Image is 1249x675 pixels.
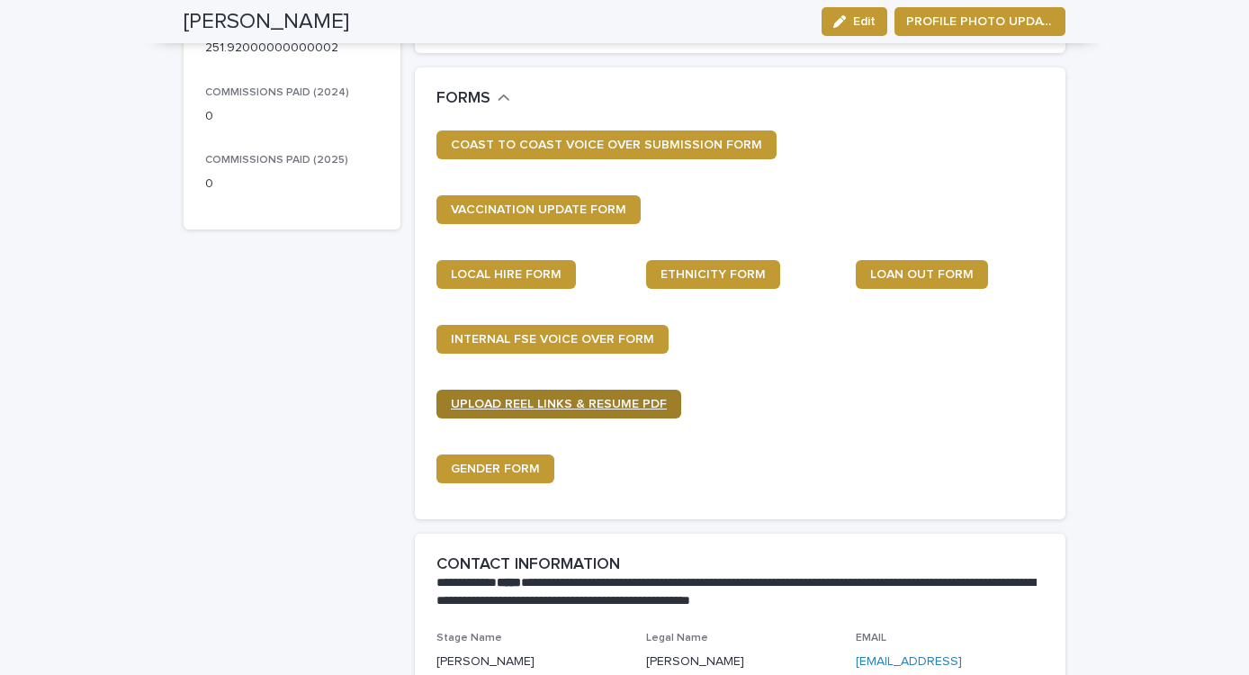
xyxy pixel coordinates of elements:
[906,13,1054,31] span: PROFILE PHOTO UPDATE
[856,260,988,289] a: LOAN OUT FORM
[436,652,624,671] p: [PERSON_NAME]
[436,260,576,289] a: LOCAL HIRE FORM
[436,89,490,109] h2: FORMS
[451,398,667,410] span: UPLOAD REEL LINKS & RESUME PDF
[205,175,379,193] p: 0
[205,39,379,58] p: 251.92000000000002
[436,555,620,575] h2: CONTACT INFORMATION
[856,633,886,643] span: EMAIL
[822,7,887,36] button: Edit
[205,107,379,126] p: 0
[451,463,540,475] span: GENDER FORM
[205,155,348,166] span: COMMISSIONS PAID (2025)
[436,633,502,643] span: Stage Name
[853,15,876,28] span: Edit
[451,333,654,346] span: INTERNAL FSE VOICE OVER FORM
[205,87,349,98] span: COMMISSIONS PAID (2024)
[436,454,554,483] a: GENDER FORM
[451,203,626,216] span: VACCINATION UPDATE FORM
[646,260,780,289] a: ETHNICITY FORM
[870,268,974,281] span: LOAN OUT FORM
[436,195,641,224] a: VACCINATION UPDATE FORM
[646,633,708,643] span: Legal Name
[894,7,1065,36] button: PROFILE PHOTO UPDATE
[436,325,669,354] a: INTERNAL FSE VOICE OVER FORM
[451,139,762,151] span: COAST TO COAST VOICE OVER SUBMISSION FORM
[451,268,562,281] span: LOCAL HIRE FORM
[184,9,349,35] h2: [PERSON_NAME]
[436,130,777,159] a: COAST TO COAST VOICE OVER SUBMISSION FORM
[436,390,681,418] a: UPLOAD REEL LINKS & RESUME PDF
[436,89,510,109] button: FORMS
[660,268,766,281] span: ETHNICITY FORM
